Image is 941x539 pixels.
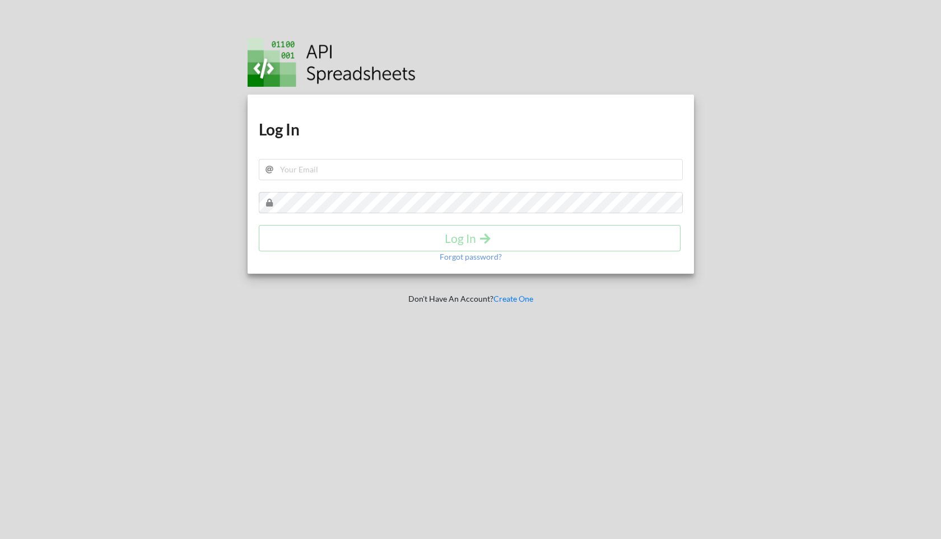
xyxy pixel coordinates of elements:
h1: Log In [259,119,683,139]
p: Don't Have An Account? [240,293,702,304]
input: Your Email [259,159,683,180]
img: Logo.png [248,38,416,87]
p: Forgot password? [440,251,502,263]
a: Create One [493,294,533,303]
